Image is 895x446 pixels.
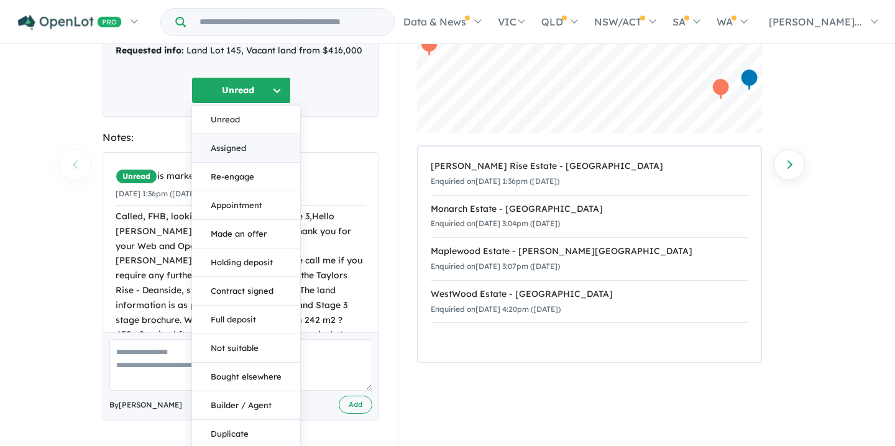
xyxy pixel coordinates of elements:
[116,45,184,56] strong: Requested info:
[18,15,122,30] img: Openlot PRO Logo White
[431,262,560,271] small: Enquiried on [DATE] 3:07pm ([DATE])
[116,43,366,58] div: Land Lot 145, Vacant land from $416,000
[431,237,748,281] a: Maplewood Estate - [PERSON_NAME][GEOGRAPHIC_DATA]Enquiried on[DATE] 3:07pm ([DATE])
[431,280,748,324] a: WestWood Estate - [GEOGRAPHIC_DATA]Enquiried on[DATE] 4:20pm ([DATE])
[431,287,748,302] div: WestWood Estate - [GEOGRAPHIC_DATA]
[192,134,300,163] button: Assigned
[431,202,748,217] div: Monarch Estate - [GEOGRAPHIC_DATA]
[431,219,560,228] small: Enquiried on [DATE] 3:04pm ([DATE])
[431,159,748,174] div: [PERSON_NAME] Rise Estate - [GEOGRAPHIC_DATA]
[192,363,300,391] button: Bought elsewhere
[192,391,300,420] button: Builder / Agent
[109,399,182,411] span: By [PERSON_NAME]
[740,68,759,91] div: Map marker
[191,77,291,104] button: Unread
[769,16,862,28] span: [PERSON_NAME]...
[192,306,300,334] button: Full deposit
[188,9,392,35] input: Try estate name, suburb, builder or developer
[192,277,300,306] button: Contract signed
[431,244,748,259] div: Maplewood Estate - [PERSON_NAME][GEOGRAPHIC_DATA]
[103,129,379,146] div: Notes:
[192,106,300,134] button: Unread
[712,78,730,101] div: Map marker
[116,169,366,184] div: is marked.
[192,163,300,191] button: Re-engage
[116,169,157,184] span: Unread
[192,191,300,220] button: Appointment
[192,334,300,363] button: Not suitable
[431,304,561,314] small: Enquiried on [DATE] 4:20pm ([DATE])
[339,396,372,414] button: Add
[420,34,439,57] div: Map marker
[192,248,300,277] button: Holding deposit
[431,195,748,239] a: Monarch Estate - [GEOGRAPHIC_DATA]Enquiried on[DATE] 3:04pm ([DATE])
[192,220,300,248] button: Made an offer
[431,153,748,196] a: [PERSON_NAME] Rise Estate - [GEOGRAPHIC_DATA]Enquiried on[DATE] 1:36pm ([DATE])
[116,189,200,198] small: [DATE] 1:36pm ([DATE])
[431,176,559,186] small: Enquiried on [DATE] 1:36pm ([DATE])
